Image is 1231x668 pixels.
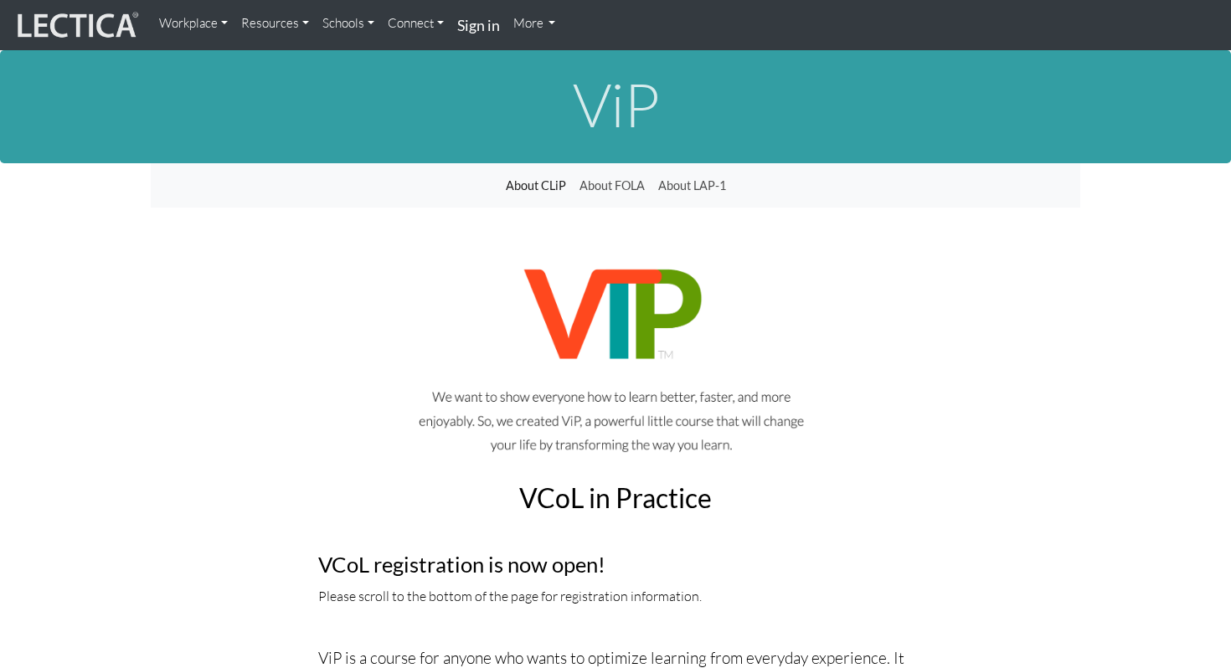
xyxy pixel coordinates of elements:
[151,71,1080,137] h1: ViP
[318,589,913,604] h6: Please scroll to the bottom of the page for registration information.
[13,9,139,41] img: lecticalive
[652,170,733,202] a: About LAP-1
[152,7,234,40] a: Workplace
[507,7,563,40] a: More
[573,170,652,202] a: About FOLA
[318,483,913,512] h2: VCoL in Practice
[457,16,500,34] strong: Sign in
[451,7,507,44] a: Sign in
[234,7,316,40] a: Resources
[318,552,913,576] h3: VCoL registration is now open!
[499,170,573,202] a: About CLiP
[381,7,451,40] a: Connect
[318,248,913,469] img: Ad image
[316,7,381,40] a: Schools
